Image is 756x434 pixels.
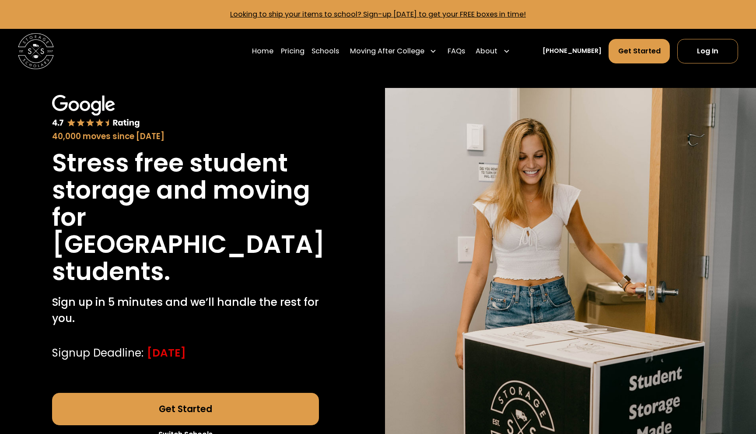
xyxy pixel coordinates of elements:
img: Google 4.7 star rating [52,95,140,129]
img: Storage Scholars main logo [18,33,54,69]
a: Get Started [52,393,319,425]
div: About [472,38,514,63]
p: Sign up in 5 minutes and we’ll handle the rest for you. [52,294,319,327]
h1: students. [52,258,170,285]
div: [DATE] [147,345,186,361]
h1: [GEOGRAPHIC_DATA] [52,231,325,258]
div: Signup Deadline: [52,345,143,361]
a: Log In [677,39,738,63]
div: Moving After College [350,46,424,57]
div: Moving After College [346,38,440,63]
a: Get Started [609,39,670,63]
a: Home [252,38,273,63]
a: FAQs [448,38,465,63]
a: Pricing [281,38,304,63]
a: Schools [311,38,339,63]
div: About [476,46,497,57]
h1: Stress free student storage and moving for [52,150,319,231]
a: Looking to ship your items to school? Sign-up [DATE] to get your FREE boxes in time! [230,9,526,19]
a: [PHONE_NUMBER] [542,46,602,56]
div: 40,000 moves since [DATE] [52,130,319,143]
